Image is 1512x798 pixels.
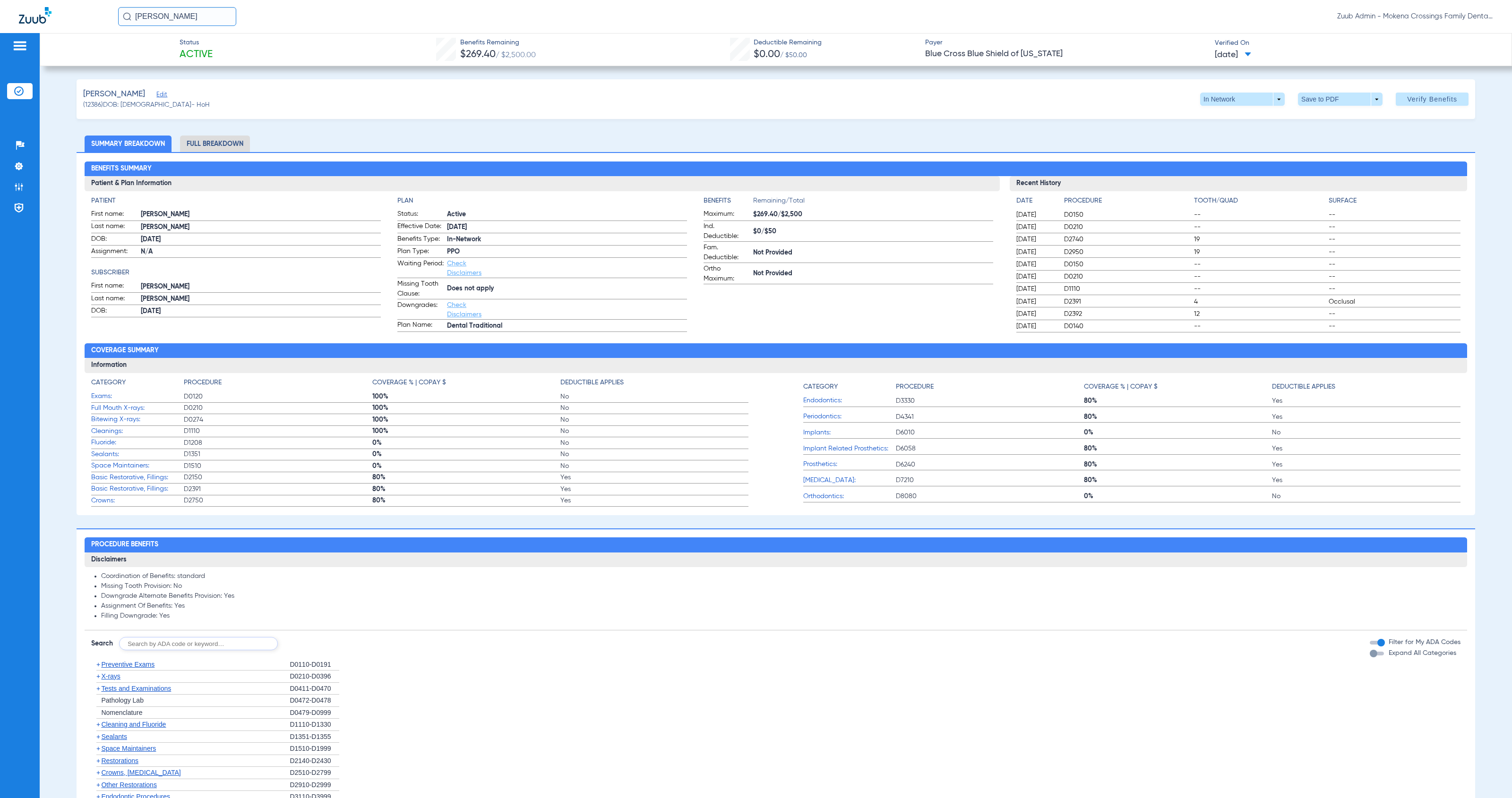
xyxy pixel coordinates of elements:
h4: Date [1016,196,1056,206]
li: Missing Tooth Provision: No [101,582,1460,591]
span: Deductible Remaining [754,38,822,48]
span: Downgrades: [397,300,444,319]
span: Prosthetics: [803,459,896,469]
span: D6240 [896,460,1084,469]
app-breakdown-title: Procedure [896,378,1084,395]
span: Zuub Admin - Mokena Crossings Family Dental [1337,12,1493,21]
span: [DATE] [447,222,687,232]
span: D7210 [896,475,1084,485]
span: Space Maintainers [101,745,156,752]
span: + [96,745,100,752]
app-breakdown-title: Date [1016,196,1056,209]
span: 100% [372,415,560,424]
span: Dental Traditional [447,321,687,331]
span: Fam. Deductible: [704,243,750,263]
span: 100% [372,403,560,413]
span: Preventive Exams [101,661,155,668]
span: Not Provided [753,248,993,258]
span: D0150 [1064,260,1191,269]
span: + [96,672,100,680]
span: [DATE] [1016,284,1056,294]
span: Assignment: [91,246,137,258]
span: Implants: [803,428,896,438]
span: [PERSON_NAME] [83,88,145,100]
span: D0210 [1064,272,1191,281]
app-breakdown-title: Category [91,378,184,391]
span: [DATE] [1016,210,1056,220]
span: Plan Type: [397,246,444,258]
span: In-Network [447,235,687,245]
span: D0274 [184,415,372,424]
h4: Procedure [1064,196,1191,206]
span: [DATE] [1016,272,1056,281]
span: Tests and Examinations [101,685,171,692]
span: Status: [397,209,444,221]
span: [MEDICAL_DATA]: [803,475,896,485]
span: Yes [1272,475,1460,485]
span: No [560,461,748,471]
input: Search for patients [118,7,236,26]
span: Nomenclature [101,709,142,716]
span: Orthodontics: [803,492,896,501]
img: Search Icon [123,12,131,21]
span: + [96,769,100,776]
span: 80% [1084,412,1272,422]
span: D2740 [1064,235,1191,244]
span: + [96,733,100,740]
span: [DATE] [1016,297,1056,306]
span: Periodontics: [803,412,896,422]
span: DOB: [91,234,137,246]
span: X-rays [101,672,120,680]
span: 100% [372,426,560,436]
span: Endodontics: [803,396,896,406]
span: Sealants [101,733,127,740]
h4: Subscriber [91,268,381,278]
app-breakdown-title: Surface [1329,196,1460,209]
span: $269.40/$2,500 [753,210,993,220]
li: Filling Downgrade: Yes [101,612,1460,620]
h3: Disclaimers [85,552,1467,568]
h4: Coverage % | Copay $ [372,378,446,388]
img: hamburger-icon [12,40,27,51]
span: -- [1194,260,1325,269]
li: Assignment Of Benefits: Yes [101,602,1460,611]
span: PPO [447,247,687,257]
app-breakdown-title: Plan [397,196,687,206]
span: [DATE] [1016,309,1056,319]
h4: Deductible Applies [560,378,624,388]
span: Yes [1272,460,1460,469]
span: D1208 [184,438,372,448]
span: D6058 [896,444,1084,453]
span: Last name: [91,294,137,305]
span: 19 [1194,235,1325,244]
span: First name: [91,281,137,292]
span: D1510 [184,461,372,471]
span: Yes [1272,444,1460,453]
span: D2391 [184,484,372,494]
span: -- [1194,284,1325,294]
button: Verify Benefits [1396,93,1469,106]
span: -- [1194,272,1325,281]
h4: Category [91,378,126,388]
app-breakdown-title: Category [803,378,896,395]
span: No [560,426,748,436]
span: [PERSON_NAME] [141,294,381,304]
span: Basic Restorative, Fillings: [91,484,184,494]
span: -- [1194,322,1325,331]
span: Benefits Type: [397,234,444,246]
h2: Coverage Summary [85,343,1467,358]
div: D0110-D0191 [290,659,339,671]
div: D1351-D1355 [290,731,339,743]
span: Ind. Deductible: [704,221,750,241]
span: D1110 [184,426,372,436]
span: N/A [141,247,381,257]
app-breakdown-title: Coverage % | Copay $ [1084,378,1272,395]
span: Other Restorations [101,781,157,789]
span: D4341 [896,412,1084,422]
span: Cleanings: [91,426,184,436]
a: Check Disclaimers [447,302,481,318]
span: [PERSON_NAME] [141,222,381,232]
h4: Coverage % | Copay $ [1084,382,1158,392]
span: Active [180,48,213,61]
